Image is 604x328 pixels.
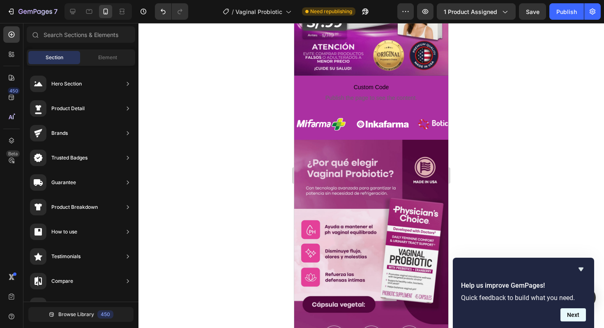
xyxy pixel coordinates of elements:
button: Hide survey [576,264,586,274]
button: 7 [3,3,61,20]
button: Browse Library450 [28,307,134,322]
img: [object Object] [137,95,191,108]
input: Search Sections & Elements [27,26,135,43]
div: Testimonials [51,252,81,261]
div: Undo/Redo [155,3,188,20]
span: Browse Library [58,311,94,318]
iframe: Design area [294,23,448,328]
div: Hero Section [51,80,82,88]
span: Save [526,8,539,15]
button: Next question [560,308,586,321]
span: Vaginal Probiotic [235,7,282,16]
button: 1 product assigned [437,3,516,20]
div: Beta [6,150,20,157]
button: Save [519,3,546,20]
p: 7 [54,7,58,16]
span: Need republishing [310,8,352,15]
div: Brands [51,129,68,137]
p: Quick feedback to build what you need. [461,294,586,302]
button: Publish [549,3,584,20]
div: Guarantee [51,178,76,187]
div: Product Detail [51,104,85,113]
div: Product Breakdown [51,203,98,211]
span: / [232,7,234,16]
div: Compare [51,277,73,285]
span: 1 product assigned [444,7,497,16]
span: Section [46,54,63,61]
div: Publish [556,7,577,16]
h2: Help us improve GemPages! [461,281,586,291]
div: Trusted Badges [51,154,88,162]
div: Help us improve GemPages! [461,264,586,321]
div: 450 [8,88,20,94]
span: Element [98,54,117,61]
div: 450 [97,310,113,319]
div: How to use [51,228,77,236]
